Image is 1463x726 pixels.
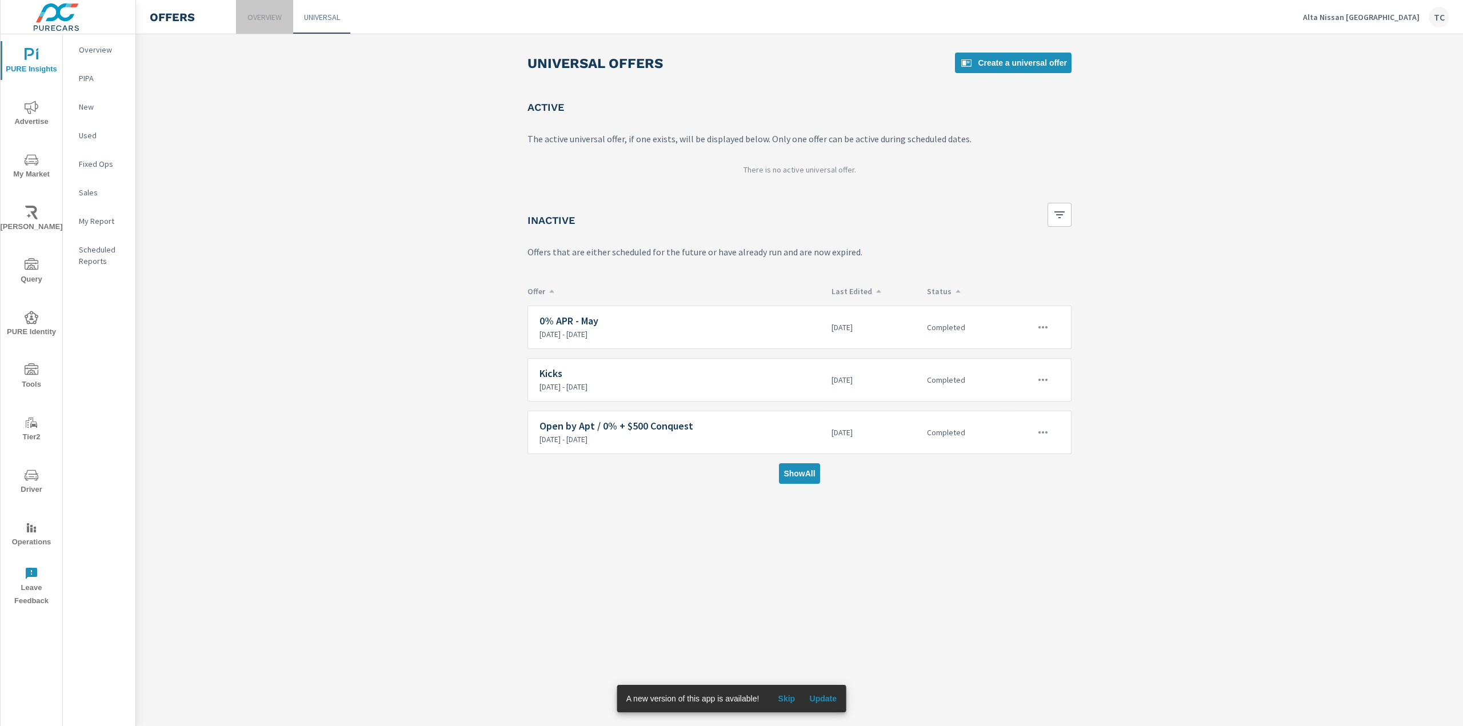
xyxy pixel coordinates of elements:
p: [DATE] [832,322,918,332]
p: Status [927,286,994,296]
span: A new version of this app is available! [626,694,760,703]
p: Completed [927,375,994,385]
p: My Report [79,215,126,227]
div: PIPA [63,70,135,87]
span: Operations [4,521,59,549]
span: PURE Identity [4,311,59,339]
div: TC [1429,7,1449,27]
span: Tools [4,363,59,391]
p: Last Edited [832,286,918,296]
p: [DATE] [832,375,918,385]
div: nav menu [1,34,62,612]
span: [PERSON_NAME] [4,206,59,234]
span: Query [4,258,59,286]
p: [DATE] - [DATE] [539,434,822,444]
span: Leave Feedback [4,567,59,608]
p: Offer [527,286,822,296]
h6: Open by Apt / 0% + $500 Conquest [539,420,822,432]
div: Fixed Ops [63,155,135,173]
p: Fixed Ops [79,158,126,170]
button: Skip [768,689,805,708]
span: PURE Insights [4,48,59,76]
h3: Universal Offers [527,54,663,73]
div: My Report [63,212,135,230]
p: [DATE] - [DATE] [539,382,822,392]
span: Create a universal offer [960,56,1067,70]
span: Advertise [4,101,59,129]
div: Overview [63,41,135,58]
p: Sales [79,187,126,198]
span: Show All [784,468,815,479]
h6: 0% APR - May [539,315,822,327]
p: PIPA [79,73,126,84]
span: Tier2 [4,416,59,444]
p: Completed [927,427,994,438]
button: Update [805,689,841,708]
div: Used [63,127,135,144]
p: The active universal offer, if one exists, will be displayed below. Only one offer can be active ... [527,132,1072,146]
div: Scheduled Reports [63,241,135,270]
div: New [63,98,135,115]
h5: Inactive [527,214,575,227]
button: ShowAll [779,463,820,484]
div: Sales [63,184,135,201]
span: Driver [4,468,59,496]
h5: Active [527,101,564,114]
a: Create a universal offer [955,53,1072,73]
p: Scheduled Reports [79,244,126,267]
p: Universal [304,11,340,23]
p: Overview [79,44,126,55]
p: New [79,101,126,113]
p: Completed [927,322,994,332]
span: My Market [4,153,59,181]
p: [DATE] - [DATE] [539,329,822,339]
p: Offers that are either scheduled for the future or have already run and are now expired. [527,245,1072,259]
span: Skip [773,693,800,704]
p: Overview [247,11,282,23]
p: [DATE] [832,427,918,438]
p: Used [79,130,126,141]
p: Alta Nissan [GEOGRAPHIC_DATA] [1303,12,1420,22]
h6: Kicks [539,368,822,379]
h4: Offers [150,10,195,24]
span: Update [809,693,837,704]
p: There is no active universal offer. [744,164,856,175]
